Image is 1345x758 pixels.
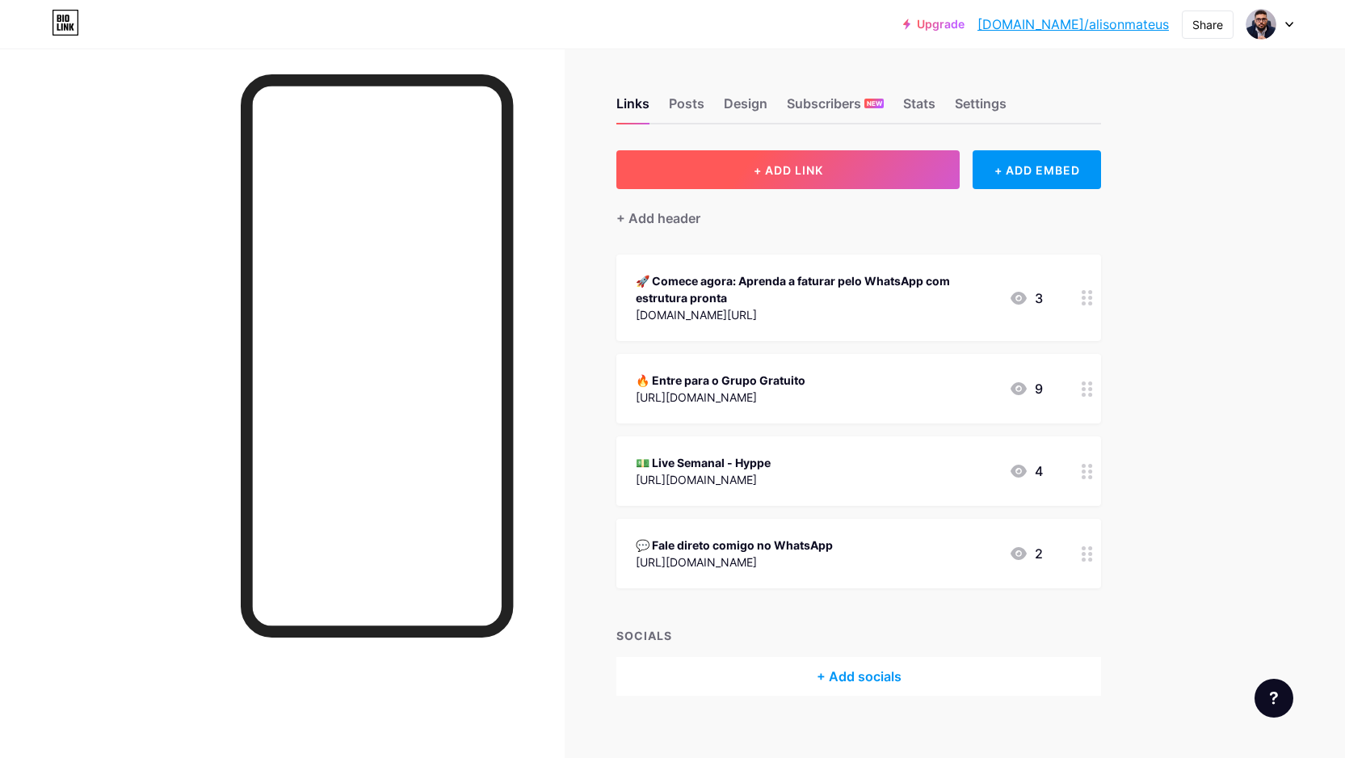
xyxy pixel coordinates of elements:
div: SOCIALS [616,627,1101,644]
div: Posts [669,94,704,123]
div: + ADD EMBED [973,150,1101,189]
div: Links [616,94,649,123]
span: NEW [867,99,882,108]
div: Subscribers [787,94,884,123]
div: [URL][DOMAIN_NAME] [636,554,833,571]
div: Share [1192,16,1223,33]
div: 4 [1009,461,1043,481]
div: 🚀 Comece agora: Aprenda a faturar pelo WhatsApp com estrutura pronta [636,272,996,306]
button: + ADD LINK [616,150,960,189]
div: 💬 Fale direto comigo no WhatsApp [636,537,833,554]
a: Upgrade [903,18,965,31]
div: + Add socials [616,657,1101,696]
a: [DOMAIN_NAME]/alisonmateus [977,15,1169,34]
div: 9 [1009,379,1043,398]
div: [DOMAIN_NAME][URL] [636,306,996,323]
div: 🔥 Entre para o Grupo Gratuito [636,372,805,389]
div: [URL][DOMAIN_NAME] [636,389,805,406]
div: Settings [955,94,1007,123]
span: + ADD LINK [754,163,823,177]
div: 3 [1009,288,1043,308]
div: Design [724,94,767,123]
div: 💵 Live Semanal - Hyppe [636,454,771,471]
div: [URL][DOMAIN_NAME] [636,471,771,488]
img: alisonmateus [1246,9,1276,40]
div: Stats [903,94,935,123]
div: + Add header [616,208,700,228]
div: 2 [1009,544,1043,563]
